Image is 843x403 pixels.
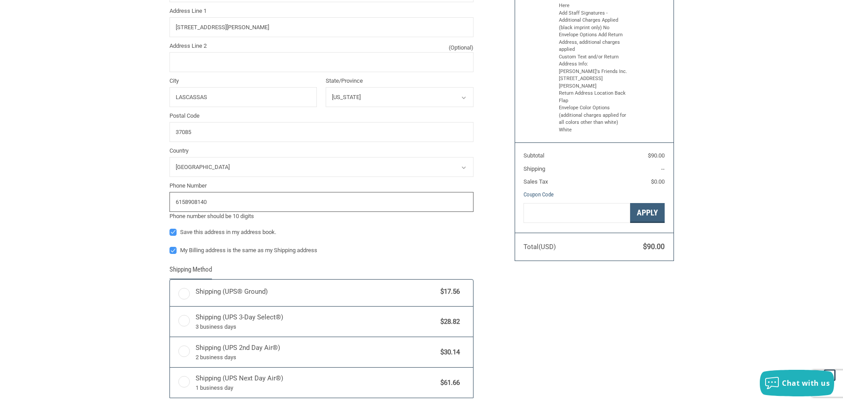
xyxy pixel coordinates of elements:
label: Phone Number [169,181,473,190]
li: Envelope Options Add Return Address, additional charges applied [559,31,627,54]
li: Return Address Location Back Flap [559,90,627,104]
li: Add Staff Signatures - Additional Charges Applied (black imprint only) No [559,10,627,32]
label: State/Province [326,77,473,85]
div: Phone number should be 10 digits [169,212,473,221]
legend: Shipping Method [169,265,212,279]
span: Total (USD) [524,243,556,251]
span: $90.00 [643,242,665,251]
span: -- [661,165,665,172]
label: Save this address in my address book. [169,229,473,236]
label: My Billing address is the same as my Shipping address [169,247,473,254]
span: Shipping (UPS® Ground) [196,287,436,297]
span: $28.82 [436,317,460,327]
li: Custom Text and/or Return Address Info: [PERSON_NAME]'s Friends Inc. [STREET_ADDRESS][PERSON_NAME] [559,54,627,90]
label: Country [169,146,473,155]
label: City [169,77,317,85]
span: Sales Tax [524,178,548,185]
label: Address Line 2 [169,42,473,50]
span: $90.00 [648,152,665,159]
small: (Optional) [449,43,473,52]
span: $61.66 [436,378,460,388]
input: Gift Certificate or Coupon Code [524,203,630,223]
span: Chat with us [782,378,830,388]
span: 3 business days [196,322,436,331]
button: Chat with us [760,370,834,396]
span: Subtotal [524,152,544,159]
span: Shipping (UPS Next Day Air®) [196,373,436,392]
a: Coupon Code [524,191,554,198]
span: $30.14 [436,347,460,357]
span: Shipping (UPS 3-Day Select®) [196,312,436,331]
span: 2 business days [196,353,436,362]
label: Address Line 1 [169,7,473,15]
span: Shipping [524,165,545,172]
span: $0.00 [651,178,665,185]
span: 1 business day [196,384,436,392]
span: $17.56 [436,287,460,297]
button: Apply [630,203,665,223]
label: Postal Code [169,111,473,120]
span: Shipping (UPS 2nd Day Air®) [196,343,436,361]
li: Envelope Color Options (additional charges applied for all colors other than white) White [559,104,627,134]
